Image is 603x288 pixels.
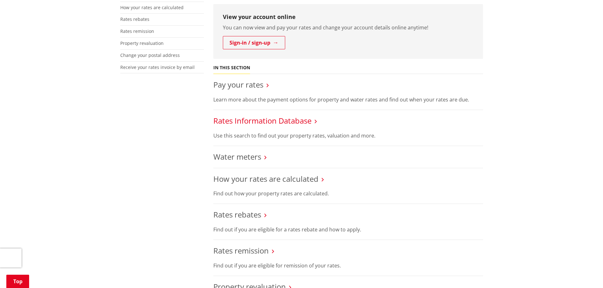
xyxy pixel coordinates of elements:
a: Property revaluation [120,40,164,46]
a: Rates rebates [213,209,261,220]
a: Rates remission [213,245,269,256]
a: How your rates are calculated [120,4,184,10]
p: Find out if you are eligible for a rates rebate and how to apply. [213,226,483,233]
a: Rates remission [120,28,154,34]
iframe: Messenger Launcher [574,261,597,284]
a: Top [6,275,29,288]
p: Learn more about the payment options for property and water rates and find out when your rates ar... [213,96,483,103]
a: Change your postal address [120,52,180,58]
a: Water meters [213,151,261,162]
p: Use this search to find out your property rates, valuation and more. [213,132,483,139]
a: Sign-in / sign-up [223,36,285,49]
p: Find out how your property rates are calculated. [213,190,483,197]
p: Find out if you are eligible for remission of your rates. [213,262,483,269]
a: Rates Information Database [213,115,311,126]
h5: In this section [213,65,250,70]
a: Rates rebates [120,16,149,22]
p: You can now view and pay your rates and change your account details online anytime! [223,24,474,31]
a: How your rates are calculated [213,174,318,184]
a: Receive your rates invoice by email [120,64,195,70]
a: Pay your rates [213,79,263,90]
h3: View your account online [223,14,474,21]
